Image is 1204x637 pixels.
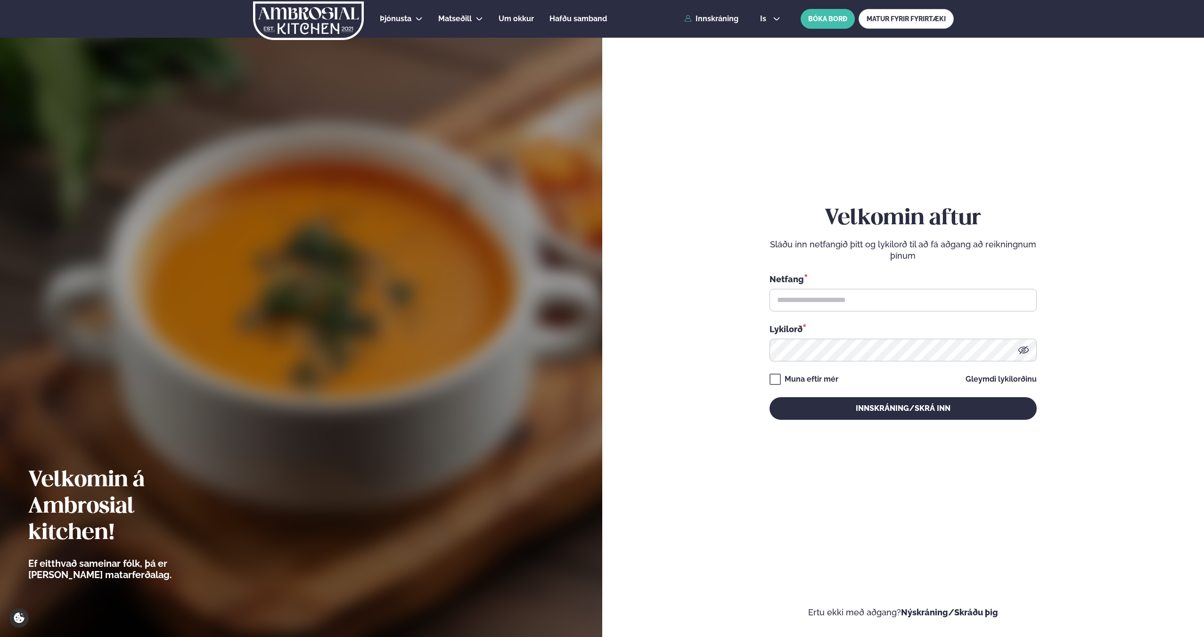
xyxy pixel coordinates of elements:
span: Hafðu samband [549,14,607,23]
a: MATUR FYRIR FYRIRTÆKI [859,9,954,29]
div: Netfang [770,273,1037,285]
a: Hafðu samband [549,13,607,24]
a: Innskráning [684,15,738,23]
button: is [753,15,788,23]
p: Ef eitthvað sameinar fólk, þá er [PERSON_NAME] matarferðalag. [28,558,224,580]
a: Nýskráning/Skráðu þig [901,607,998,617]
button: BÓKA BORÐ [801,9,855,29]
p: Ertu ekki með aðgang? [631,607,1176,618]
h2: Velkomin á Ambrosial kitchen! [28,467,224,547]
span: is [760,15,769,23]
img: logo [252,1,365,40]
a: Gleymdi lykilorðinu [966,376,1037,383]
span: Matseðill [438,14,472,23]
a: Um okkur [499,13,534,24]
span: Um okkur [499,14,534,23]
p: Sláðu inn netfangið þitt og lykilorð til að fá aðgang að reikningnum þínum [770,239,1037,261]
span: Þjónusta [380,14,411,23]
button: Innskráning/Skrá inn [770,397,1037,420]
a: Cookie settings [9,608,29,628]
h2: Velkomin aftur [770,205,1037,232]
a: Matseðill [438,13,472,24]
div: Lykilorð [770,323,1037,335]
a: Þjónusta [380,13,411,24]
